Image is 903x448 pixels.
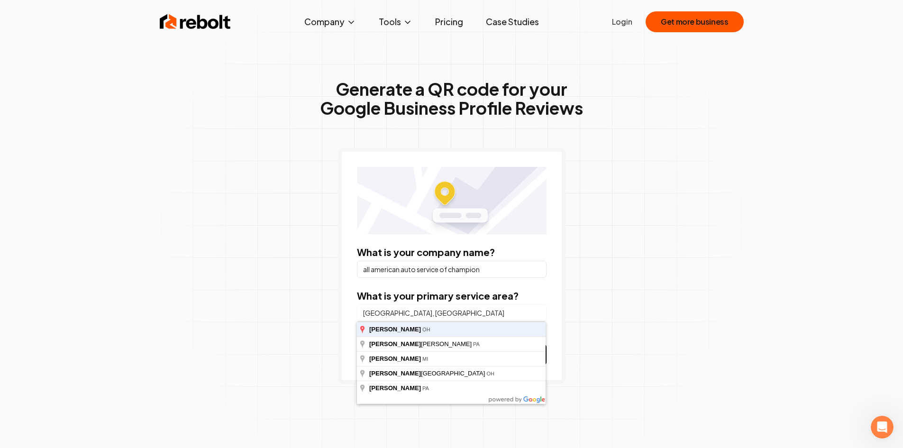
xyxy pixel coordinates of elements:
[369,370,421,377] span: [PERSON_NAME]
[320,80,583,118] h1: Generate a QR code for your Google Business Profile Reviews
[297,12,364,31] button: Company
[369,326,421,333] span: [PERSON_NAME]
[428,12,471,31] a: Pricing
[160,12,231,31] img: Rebolt Logo
[646,11,743,32] button: Get more business
[612,16,632,27] a: Login
[369,370,486,377] span: [GEOGRAPHIC_DATA]
[357,304,547,321] input: City or county or neighborhood
[371,12,420,31] button: Tools
[486,371,494,376] span: OH
[422,327,430,332] span: OH
[473,341,480,347] span: PA
[369,340,421,347] span: [PERSON_NAME]
[369,384,421,392] span: [PERSON_NAME]
[357,261,547,278] input: Company Name
[422,356,428,362] span: MI
[357,246,495,258] label: What is your company name?
[871,416,894,439] iframe: Intercom live chat
[478,12,547,31] a: Case Studies
[369,340,473,347] span: [PERSON_NAME]
[369,355,421,362] span: [PERSON_NAME]
[357,290,519,302] label: What is your primary service area?
[422,385,429,391] span: PA
[357,167,547,234] img: Location map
